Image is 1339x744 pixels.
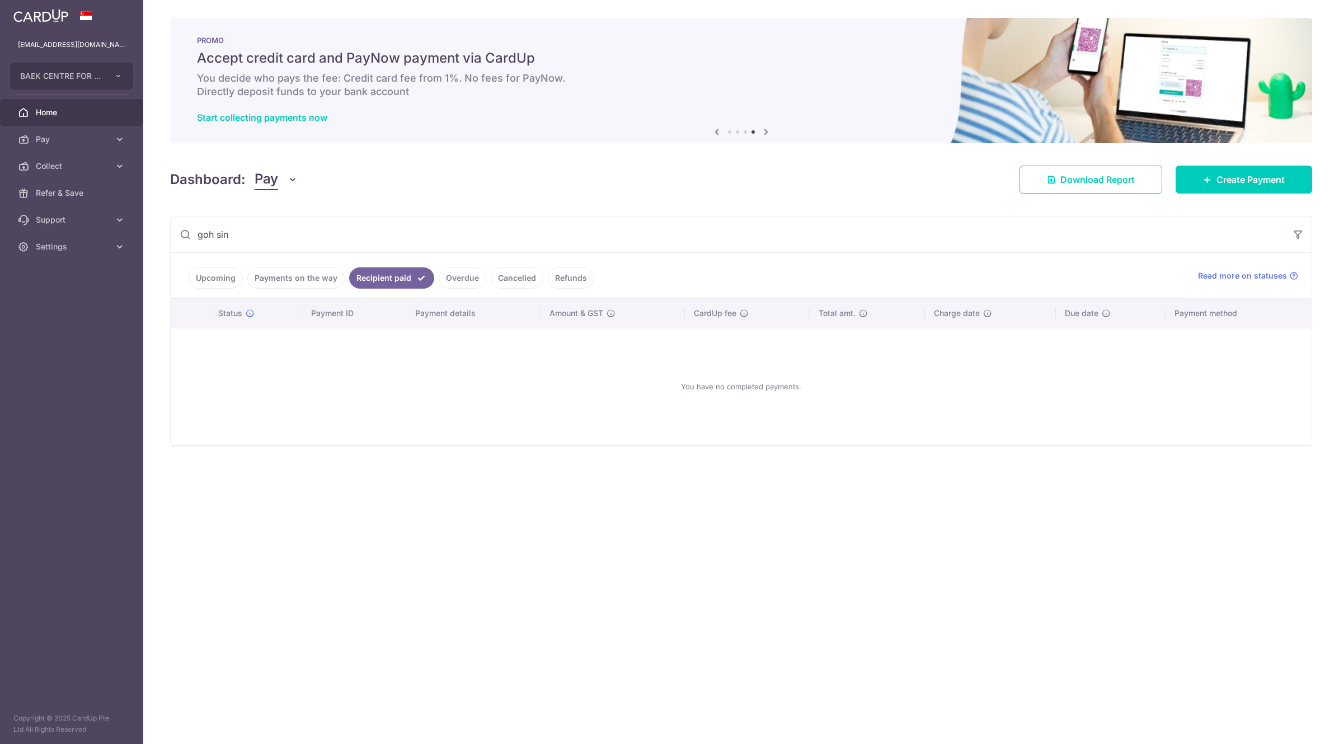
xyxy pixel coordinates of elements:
[184,337,1298,436] div: You have no completed payments.
[819,308,856,319] span: Total amt.
[1060,173,1135,186] span: Download Report
[1065,308,1098,319] span: Due date
[439,267,486,289] a: Overdue
[36,214,110,225] span: Support
[170,169,246,190] h4: Dashboard:
[349,267,434,289] a: Recipient paid
[170,18,1312,143] img: paynow Banner
[1019,166,1162,194] a: Download Report
[1267,710,1328,738] iframe: Opens a widget where you can find more information
[36,241,110,252] span: Settings
[10,63,133,90] button: BAEK CENTRE FOR AESTHETIC AND IMPLANT DENTISTRY PTE. LTD.
[1198,270,1298,281] a: Read more on statuses
[406,299,541,328] th: Payment details
[20,70,103,82] span: BAEK CENTRE FOR AESTHETIC AND IMPLANT DENTISTRY PTE. LTD.
[1216,173,1285,186] span: Create Payment
[197,72,1285,98] h6: You decide who pays the fee: Credit card fee from 1%. No fees for PayNow. Directly deposit funds ...
[247,267,345,289] a: Payments on the way
[1198,270,1287,281] span: Read more on statuses
[548,267,594,289] a: Refunds
[197,49,1285,67] h5: Accept credit card and PayNow payment via CardUp
[171,216,1285,252] input: Search by recipient name, payment id or reference
[255,169,278,190] span: Pay
[189,267,243,289] a: Upcoming
[491,267,543,289] a: Cancelled
[13,9,68,22] img: CardUp
[36,134,110,145] span: Pay
[1166,299,1312,328] th: Payment method
[197,112,327,123] a: Start collecting payments now
[36,161,110,172] span: Collect
[197,36,1285,45] p: PROMO
[549,308,603,319] span: Amount & GST
[18,39,125,50] p: [EMAIL_ADDRESS][DOMAIN_NAME]
[694,308,736,319] span: CardUp fee
[1176,166,1312,194] a: Create Payment
[36,107,110,118] span: Home
[934,308,980,319] span: Charge date
[255,169,298,190] button: Pay
[36,187,110,199] span: Refer & Save
[302,299,406,328] th: Payment ID
[218,308,242,319] span: Status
